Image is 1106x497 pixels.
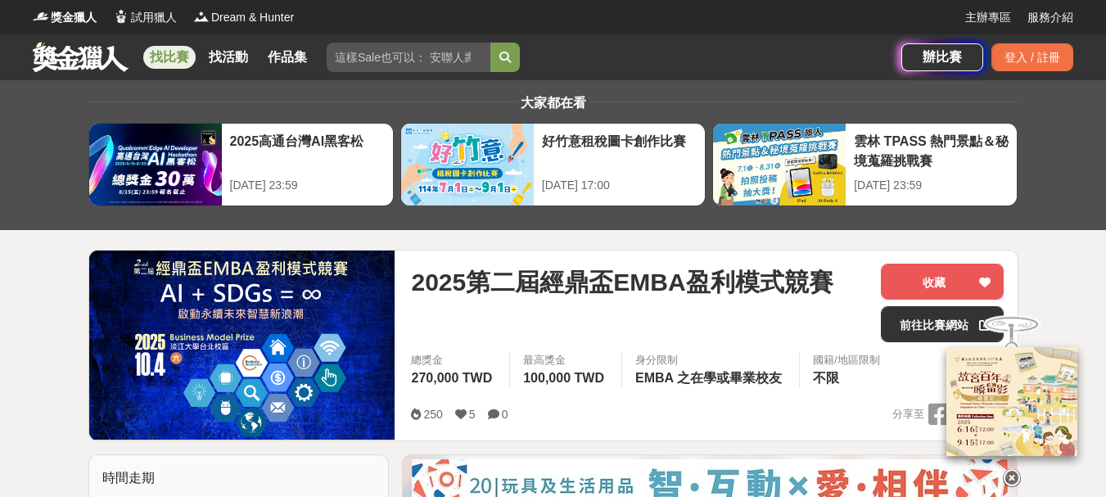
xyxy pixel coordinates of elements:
[502,408,508,421] span: 0
[813,371,839,385] span: 不限
[193,8,210,25] img: Logo
[411,264,833,300] span: 2025第二屆經鼎盃EMBA盈利模式競賽
[51,9,97,26] span: 獎金獵人
[892,402,924,427] span: 分享至
[523,371,604,385] span: 100,000 TWD
[230,177,385,194] div: [DATE] 23:59
[113,8,129,25] img: Logo
[211,9,294,26] span: Dream & Hunter
[411,352,496,368] span: 總獎金
[400,123,706,206] a: 好竹意租稅圖卡創作比賽[DATE] 17:00
[542,132,697,169] div: 好竹意租稅圖卡創作比賽
[131,9,177,26] span: 試用獵人
[113,9,177,26] a: Logo試用獵人
[89,251,395,440] img: Cover Image
[523,352,608,368] span: 最高獎金
[854,132,1009,169] div: 雲林 TPASS 熱門景點＆秘境蒐羅挑戰賽
[1027,9,1073,26] a: 服務介紹
[327,43,490,72] input: 這樣Sale也可以： 安聯人壽創意銷售法募集
[261,46,314,69] a: 作品集
[635,352,786,368] div: 身分限制
[635,371,782,385] span: EMBA 之在學或畢業校友
[542,177,697,194] div: [DATE] 17:00
[423,408,442,421] span: 250
[901,43,983,71] a: 辦比賽
[854,177,1009,194] div: [DATE] 23:59
[517,96,590,110] span: 大家都在看
[469,408,476,421] span: 5
[88,123,394,206] a: 2025高通台灣AI黑客松[DATE] 23:59
[230,132,385,169] div: 2025高通台灣AI黑客松
[202,46,255,69] a: 找活動
[965,9,1011,26] a: 主辦專區
[946,346,1077,455] img: 968ab78a-c8e5-4181-8f9d-94c24feca916.png
[33,8,49,25] img: Logo
[143,46,196,69] a: 找比賽
[881,264,1004,300] button: 收藏
[813,352,880,368] div: 國籍/地區限制
[411,371,492,385] span: 270,000 TWD
[881,306,1004,342] a: 前往比賽網站
[33,9,97,26] a: Logo獎金獵人
[991,43,1073,71] div: 登入 / 註冊
[712,123,1018,206] a: 雲林 TPASS 熱門景點＆秘境蒐羅挑戰賽[DATE] 23:59
[193,9,294,26] a: LogoDream & Hunter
